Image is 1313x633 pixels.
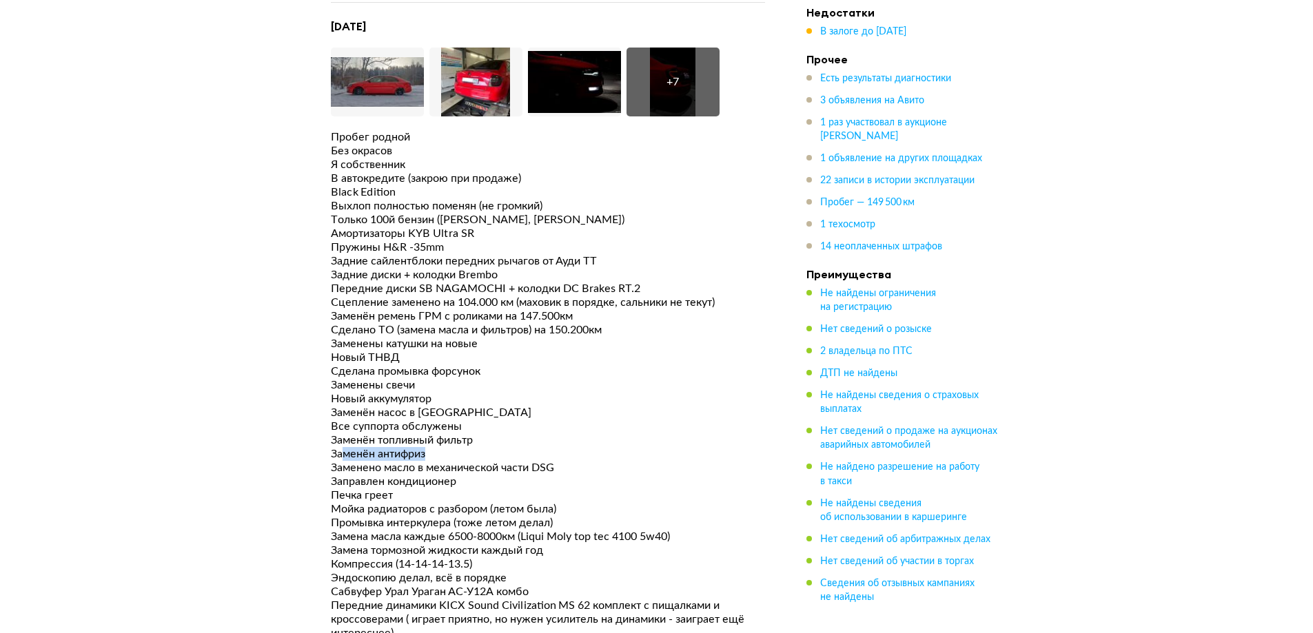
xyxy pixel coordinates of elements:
[331,419,765,433] div: Все суппорта обслужены
[820,118,947,141] span: 1 раз участвовал в аукционе [PERSON_NAME]
[820,220,875,229] span: 1 техосмотр
[806,52,999,66] h4: Прочее
[331,227,765,240] div: Амортизаторы KYB Ultra SR
[331,351,765,364] div: Новый ТНВД
[331,19,765,34] h4: [DATE]
[331,475,765,488] div: Заправлен кондиционер
[331,488,765,502] div: Печка греет
[331,309,765,323] div: Заменён ремень ГРМ с роликами на 147.500км
[666,75,679,89] div: + 7
[331,571,765,585] div: Эндоскопию делал, всё в порядке
[820,289,936,312] span: Не найдены ограничения на регистрацию
[820,324,932,334] span: Нет сведений о розыске
[331,530,765,543] div: Замена масла каждые 6500-8000км (Liqui Moly top tec 4100 5w40)
[331,282,765,295] div: Передние диски SB NAGAMOCHI + колодки DC Brakes RT.2
[820,534,990,543] span: Нет сведений об арбитражных делах
[806,267,999,281] h4: Преимущества
[331,199,765,213] div: Выхлоп полностью поменян (не громкий)
[820,154,982,163] span: 1 объявление на других площадках
[820,426,997,450] span: Нет сведений о продаже на аукционах аварийных автомобилей
[331,130,765,144] div: Пробег родной
[331,543,765,557] div: Замена тормозной жидкости каждый год
[331,323,765,337] div: Сделано ТО (замена масла и фильтров) на 150.200км
[331,516,765,530] div: Промывка интеркулера (тоже летом делал)
[331,240,765,254] div: Пружины H&R -35mm
[331,502,765,516] div: Мойка радиаторов с разбором (летом была)
[331,254,765,268] div: Задние сайлентблоки передних рычагов от Ауди ТТ
[806,6,999,19] h4: Недостатки
[429,48,522,116] img: Car Photo
[820,96,924,105] span: 3 объявления на Авито
[820,176,975,185] span: 22 записи в истории эксплуатации
[331,172,765,185] div: В автокредите (закрою при продаже)
[331,268,765,282] div: Задние диски + колодки Brembo
[331,406,765,419] div: Заменён насос в [GEOGRAPHIC_DATA]
[820,462,979,486] span: Не найдено разрешение на работу в такси
[820,74,951,83] span: Есть результаты диагностики
[820,346,913,356] span: 2 владельца по ПТС
[820,578,975,601] span: Сведения об отзывных кампаниях не найдены
[331,48,424,116] img: Car Photo
[331,158,765,172] div: Я собственник
[820,242,942,251] span: 14 неоплаченных штрафов
[331,295,765,309] div: Сцепление заменено на 104.000 км (маховик в порядке, сальники не текут)
[820,198,915,207] span: Пробег — 149 500 км
[331,378,765,392] div: Заменены свечи
[331,557,765,571] div: Компрессия (14-14-14-13.5)
[331,364,765,378] div: Сделана промывка форсунок
[820,27,906,37] span: В залоге до [DATE]
[820,391,979,414] span: Не найдены сведения о страховых выплатах
[331,337,765,351] div: Заменены катушки на новые
[331,392,765,406] div: Новый аккумулятор
[331,185,765,199] div: Black Edition
[820,556,974,565] span: Нет сведений об участии в торгах
[331,213,765,227] div: Только 100й бензин ([PERSON_NAME], [PERSON_NAME])
[331,433,765,447] div: Заменён топливный фильтр
[331,447,765,461] div: Заменён антифриз
[820,369,897,378] span: ДТП не найдены
[331,585,765,599] div: Сабвуфер Урал Ураган АС-У12А комбо
[331,144,765,158] div: Без окрасов
[331,461,765,475] div: Заменено масло в механической части DSG
[820,498,967,521] span: Не найдены сведения об использовании в каршеринге
[528,48,621,116] img: Car Photo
